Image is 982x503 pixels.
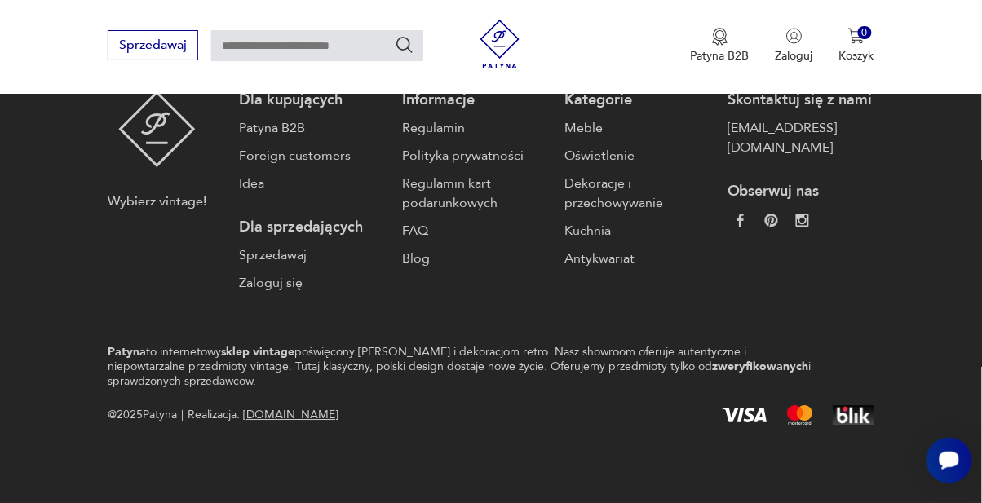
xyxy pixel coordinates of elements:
strong: Patyna [108,344,146,360]
a: Dekoracje i przechowywanie [565,174,712,213]
p: Kategorie [565,90,712,110]
a: Idea [239,174,386,193]
button: Sprzedawaj [108,30,198,60]
img: Ikona medalu [712,28,728,46]
strong: sklep vintage [221,344,294,360]
a: Regulamin kart podarunkowych [402,174,549,213]
a: Meble [565,118,712,138]
a: Patyna B2B [239,118,386,138]
a: [EMAIL_ADDRESS][DOMAIN_NAME] [728,118,874,157]
iframe: Smartsupp widget button [927,438,972,483]
button: Szukaj [395,35,414,55]
img: Patyna - sklep z meblami i dekoracjami vintage [476,20,524,68]
p: Zaloguj [776,48,813,64]
img: 37d27d81a828e637adc9f9cb2e3d3a8a.webp [765,214,778,227]
a: Zaloguj się [239,273,386,293]
button: Zaloguj [776,28,813,64]
div: 0 [858,26,872,40]
p: Obserwuj nas [728,182,874,201]
a: FAQ [402,221,549,240]
img: Visa [722,408,767,422]
a: Ikona medaluPatyna B2B [691,28,750,64]
strong: zweryfikowanych [712,359,808,374]
a: [DOMAIN_NAME] [243,407,338,422]
span: @ 2025 Patyna [108,405,177,425]
p: to internetowy poświęcony [PERSON_NAME] i dekoracjom retro. Nasz showroom oferuje autentyczne i n... [108,345,816,389]
a: Blog [402,249,549,268]
a: Kuchnia [565,221,712,240]
a: Foreign customers [239,146,386,165]
p: Skontaktuj się z nami [728,90,874,110]
img: Ikona koszyka [848,28,865,44]
img: da9060093f698e4c3cedc1453eec5031.webp [734,214,747,227]
a: Oświetlenie [565,146,712,165]
p: Dla kupujących [239,90,386,110]
img: Ikonka użytkownika [786,28,803,44]
p: Informacje [402,90,549,110]
p: Koszyk [839,48,874,64]
span: Realizacja: [188,405,338,425]
img: Mastercard [787,405,813,425]
p: Patyna B2B [691,48,750,64]
img: Patyna - sklep z meblami i dekoracjami vintage [118,90,196,167]
button: 0Koszyk [839,28,874,64]
div: | [181,405,184,425]
a: Regulamin [402,118,549,138]
a: Sprzedawaj [108,41,198,52]
img: c2fd9cf7f39615d9d6839a72ae8e59e5.webp [796,214,809,227]
a: Antykwariat [565,249,712,268]
img: BLIK [833,405,874,425]
button: Patyna B2B [691,28,750,64]
p: Wybierz vintage! [108,192,206,211]
p: Dla sprzedających [239,218,386,237]
a: Sprzedawaj [239,245,386,265]
a: Polityka prywatności [402,146,549,165]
